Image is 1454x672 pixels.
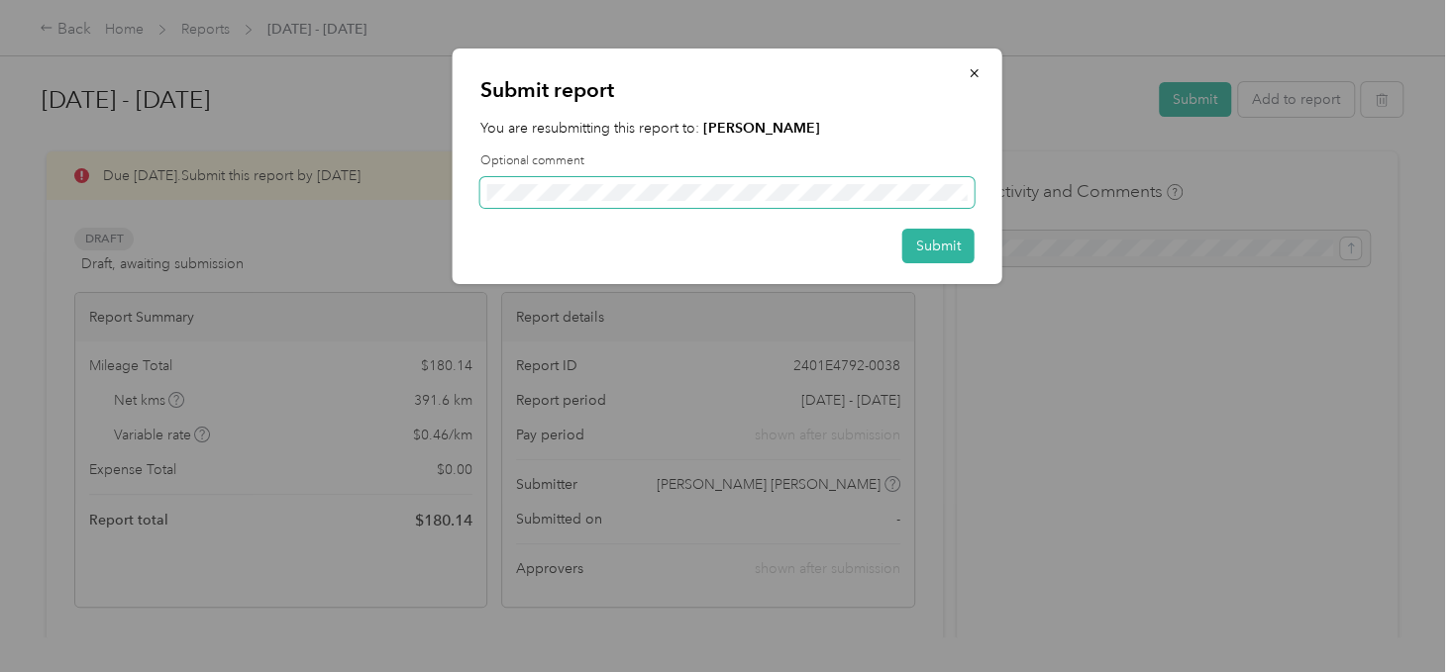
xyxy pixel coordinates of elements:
[902,229,975,263] button: Submit
[480,76,975,104] p: Submit report
[480,152,975,170] label: Optional comment
[480,118,975,139] p: You are resubmitting this report to:
[1343,561,1454,672] iframe: Everlance-gr Chat Button Frame
[703,120,820,137] strong: [PERSON_NAME]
